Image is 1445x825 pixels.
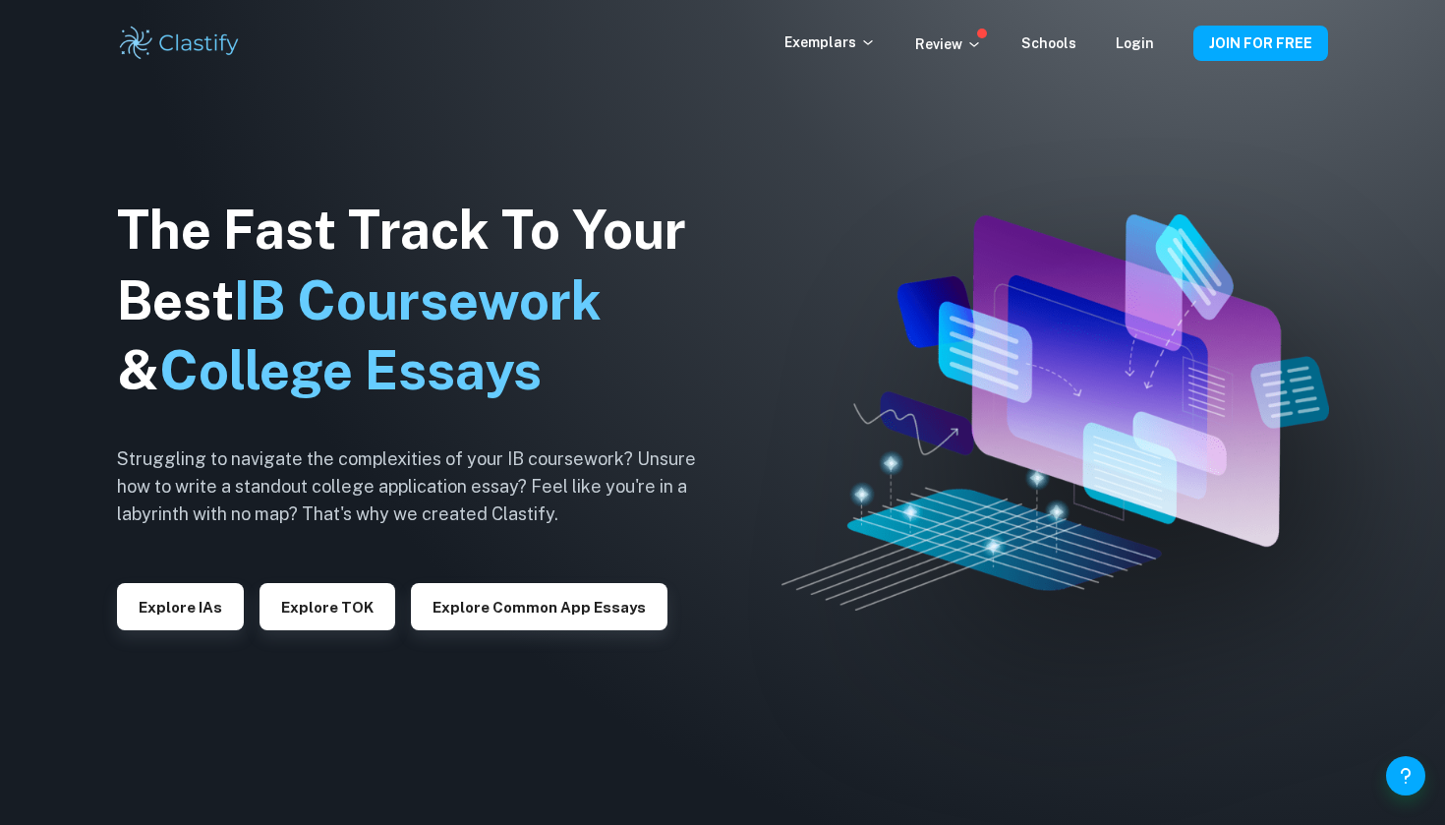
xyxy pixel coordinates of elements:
button: JOIN FOR FREE [1193,26,1328,61]
a: Schools [1021,35,1076,51]
img: Clastify hero [781,214,1329,611]
button: Explore IAs [117,583,244,630]
span: IB Coursework [234,269,602,331]
p: Exemplars [784,31,876,53]
span: College Essays [159,339,542,401]
h1: The Fast Track To Your Best & [117,195,726,407]
p: Review [915,33,982,55]
a: Explore IAs [117,597,244,616]
h6: Struggling to navigate the complexities of your IB coursework? Unsure how to write a standout col... [117,445,726,528]
a: Explore Common App essays [411,597,667,616]
button: Explore Common App essays [411,583,667,630]
button: Help and Feedback [1386,756,1425,796]
a: Explore TOK [260,597,395,616]
a: Login [1116,35,1154,51]
button: Explore TOK [260,583,395,630]
img: Clastify logo [117,24,242,63]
